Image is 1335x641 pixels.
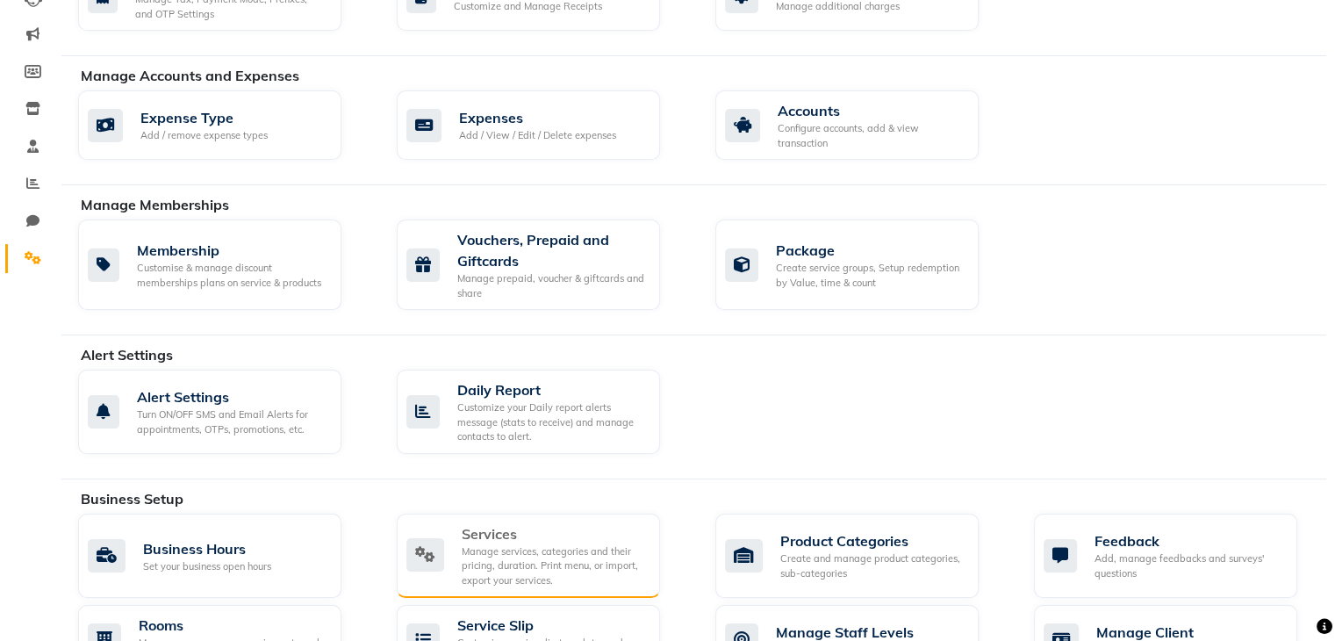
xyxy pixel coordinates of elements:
[457,271,646,300] div: Manage prepaid, voucher & giftcards and share
[137,261,327,290] div: Customise & manage discount memberships plans on service & products
[459,128,616,143] div: Add / View / Edit / Delete expenses
[715,220,1008,310] a: PackageCreate service groups, Setup redemption by Value, time & count
[143,538,271,559] div: Business Hours
[137,240,327,261] div: Membership
[780,551,965,580] div: Create and manage product categories, sub-categories
[457,379,646,400] div: Daily Report
[778,121,965,150] div: Configure accounts, add & view transaction
[715,514,1008,599] a: Product CategoriesCreate and manage product categories, sub-categories
[78,90,370,160] a: Expense TypeAdd / remove expense types
[139,615,327,636] div: Rooms
[457,615,646,636] div: Service Slip
[78,220,370,310] a: MembershipCustomise & manage discount memberships plans on service & products
[776,261,965,290] div: Create service groups, Setup redemption by Value, time & count
[137,407,327,436] div: Turn ON/OFF SMS and Email Alerts for appointments, OTPs, promotions, etc.
[457,229,646,271] div: Vouchers, Prepaid and Giftcards
[140,128,268,143] div: Add / remove expense types
[78,370,370,454] a: Alert SettingsTurn ON/OFF SMS and Email Alerts for appointments, OTPs, promotions, etc.
[397,514,689,599] a: ServicesManage services, categories and their pricing, duration. Print menu, or import, export yo...
[1095,551,1283,580] div: Add, manage feedbacks and surveys' questions
[462,523,646,544] div: Services
[397,90,689,160] a: ExpensesAdd / View / Edit / Delete expenses
[776,240,965,261] div: Package
[397,370,689,454] a: Daily ReportCustomize your Daily report alerts message (stats to receive) and manage contacts to ...
[780,530,965,551] div: Product Categories
[78,514,370,599] a: Business HoursSet your business open hours
[143,559,271,574] div: Set your business open hours
[140,107,268,128] div: Expense Type
[715,90,1008,160] a: AccountsConfigure accounts, add & view transaction
[462,544,646,588] div: Manage services, categories and their pricing, duration. Print menu, or import, export your servi...
[1095,530,1283,551] div: Feedback
[137,386,327,407] div: Alert Settings
[459,107,616,128] div: Expenses
[397,220,689,310] a: Vouchers, Prepaid and GiftcardsManage prepaid, voucher & giftcards and share
[1034,514,1326,599] a: FeedbackAdd, manage feedbacks and surveys' questions
[778,100,965,121] div: Accounts
[457,400,646,444] div: Customize your Daily report alerts message (stats to receive) and manage contacts to alert.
